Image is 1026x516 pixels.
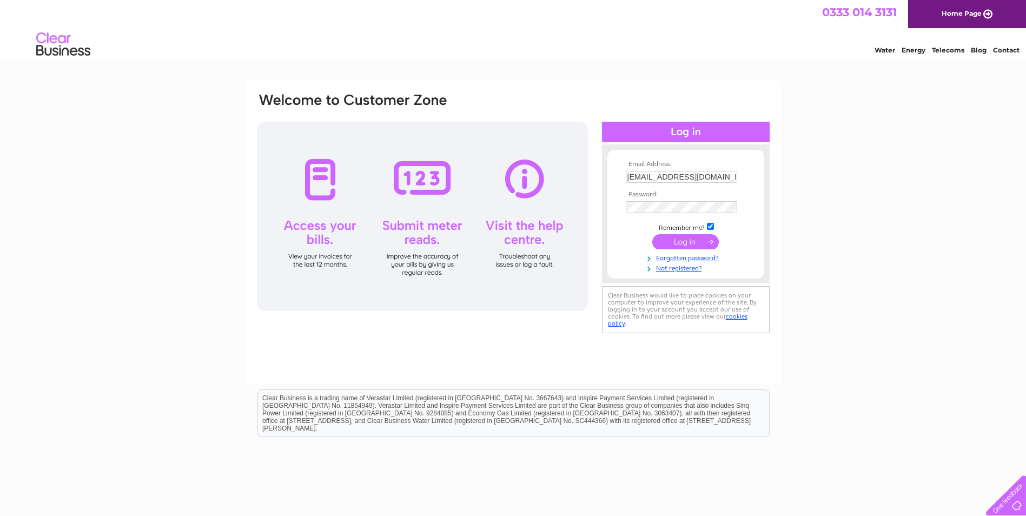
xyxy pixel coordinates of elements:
[608,313,747,327] a: cookies policy
[623,161,749,168] th: Email Address:
[602,286,770,333] div: Clear Business would like to place cookies on your computer to improve your experience of the sit...
[875,46,895,54] a: Water
[971,46,987,54] a: Blog
[623,191,749,199] th: Password:
[258,6,769,52] div: Clear Business is a trading name of Verastar Limited (registered in [GEOGRAPHIC_DATA] No. 3667643...
[626,262,749,273] a: Not registered?
[993,46,1020,54] a: Contact
[822,5,897,19] a: 0333 014 3131
[932,46,964,54] a: Telecoms
[36,28,91,61] img: logo.png
[623,221,749,232] td: Remember me?
[902,46,925,54] a: Energy
[652,234,719,249] input: Submit
[626,252,749,262] a: Forgotten password?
